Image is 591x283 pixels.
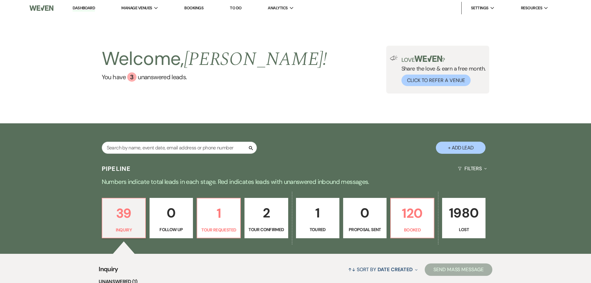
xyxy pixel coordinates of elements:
[390,56,398,61] img: loud-speaker-illustration.svg
[300,203,335,223] p: 1
[197,198,241,238] a: 1Tour Requested
[442,198,486,238] a: 1980Lost
[414,56,442,62] img: weven-logo-green.svg
[436,142,486,154] button: + Add Lead
[268,5,288,11] span: Analytics
[455,160,489,177] button: Filters
[99,264,118,278] span: Inquiry
[390,198,434,238] a: 120Booked
[346,261,420,278] button: Sort By Date Created
[244,198,288,238] a: 2Tour Confirmed
[446,226,481,233] p: Lost
[184,45,327,74] span: [PERSON_NAME] !
[296,198,339,238] a: 1Toured
[102,142,257,154] input: Search by name, event date, email address or phone number
[398,56,486,86] div: Share the love & earn a free month.
[343,198,387,238] a: 0Proposal Sent
[102,46,327,72] h2: Welcome,
[29,2,53,15] img: Weven Logo
[248,226,284,233] p: Tour Confirmed
[425,263,492,276] button: Send Mass Message
[102,72,327,82] a: You have 3 unanswered leads.
[471,5,489,11] span: Settings
[395,203,430,224] p: 120
[300,226,335,233] p: Toured
[378,266,413,273] span: Date Created
[401,56,486,63] p: Love ?
[347,203,383,223] p: 0
[401,75,471,86] button: Click to Refer a Venue
[154,203,189,223] p: 0
[106,226,141,233] p: Inquiry
[106,203,141,224] p: 39
[201,203,236,224] p: 1
[121,5,152,11] span: Manage Venues
[446,203,481,223] p: 1980
[248,203,284,223] p: 2
[150,198,193,238] a: 0Follow Up
[73,5,95,11] a: Dashboard
[395,226,430,233] p: Booked
[184,5,204,11] a: Bookings
[102,164,131,173] h3: Pipeline
[72,177,519,187] p: Numbers indicate total leads in each stage. Red indicates leads with unanswered inbound messages.
[521,5,542,11] span: Resources
[347,226,383,233] p: Proposal Sent
[201,226,236,233] p: Tour Requested
[102,198,146,238] a: 39Inquiry
[230,5,241,11] a: To Do
[154,226,189,233] p: Follow Up
[127,72,137,82] div: 3
[348,266,356,273] span: ↑↓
